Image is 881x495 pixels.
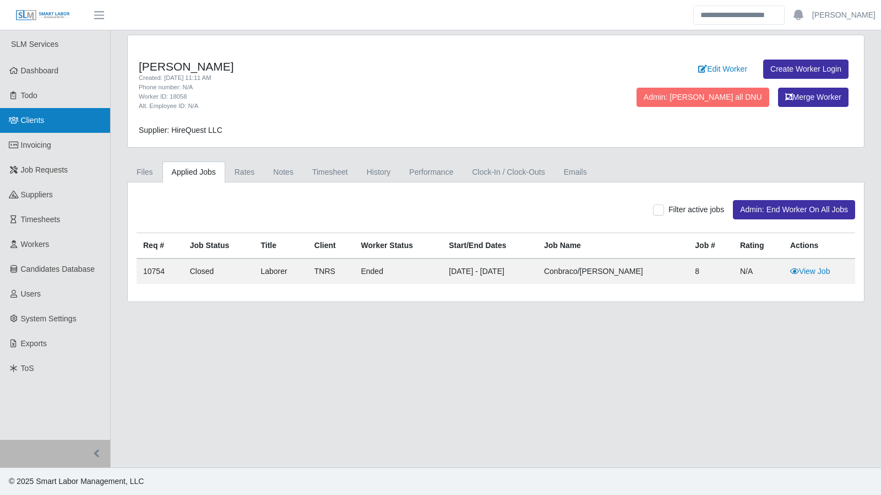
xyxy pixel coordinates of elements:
[254,233,307,259] th: Title
[357,162,400,183] a: History
[763,60,849,79] a: Create Worker Login
[637,88,769,107] button: Admin: [PERSON_NAME] all DNU
[139,60,548,73] h4: [PERSON_NAME]
[812,9,875,21] a: [PERSON_NAME]
[139,92,548,101] div: Worker ID: 18058
[784,233,855,259] th: Actions
[308,259,355,284] td: TNRS
[139,73,548,83] div: Created: [DATE] 11:11 AM
[688,259,733,284] td: 8
[733,200,855,219] button: Admin: End Worker On All Jobs
[733,233,784,259] th: Rating
[21,215,61,224] span: Timesheets
[127,162,162,183] a: Files
[733,259,784,284] td: N/A
[183,259,254,284] td: Closed
[463,162,554,183] a: Clock-In / Clock-Outs
[537,259,688,284] td: Conbraco/[PERSON_NAME]
[537,233,688,259] th: Job Name
[778,88,849,107] button: Merge Worker
[354,259,442,284] td: ended
[21,165,68,174] span: Job Requests
[21,141,51,149] span: Invoicing
[442,259,537,284] td: [DATE] - [DATE]
[264,162,303,183] a: Notes
[9,477,144,486] span: © 2025 Smart Labor Management, LLC
[225,162,264,183] a: Rates
[21,66,59,75] span: Dashboard
[21,240,50,249] span: Workers
[137,233,183,259] th: Req #
[691,60,754,79] a: Edit Worker
[21,364,34,373] span: ToS
[11,40,58,49] span: SLM Services
[21,190,53,199] span: Suppliers
[139,126,222,134] span: Supplier: HireQuest LLC
[21,265,95,273] span: Candidates Database
[21,289,41,298] span: Users
[139,101,548,111] div: Alt. Employee ID: N/A
[15,9,70,21] img: SLM Logo
[354,233,442,259] th: Worker Status
[303,162,357,183] a: Timesheet
[21,116,45,125] span: Clients
[183,233,254,259] th: Job Status
[668,205,724,214] span: Filter active jobs
[400,162,463,183] a: Performance
[790,267,830,276] a: View Job
[442,233,537,259] th: Start/End Dates
[554,162,596,183] a: Emails
[21,91,37,100] span: Todo
[137,259,183,284] td: 10754
[308,233,355,259] th: Client
[21,314,77,323] span: System Settings
[139,83,548,92] div: Phone number: N/A
[162,162,225,183] a: Applied Jobs
[693,6,785,25] input: Search
[21,339,47,348] span: Exports
[254,259,307,284] td: Laborer
[688,233,733,259] th: Job #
